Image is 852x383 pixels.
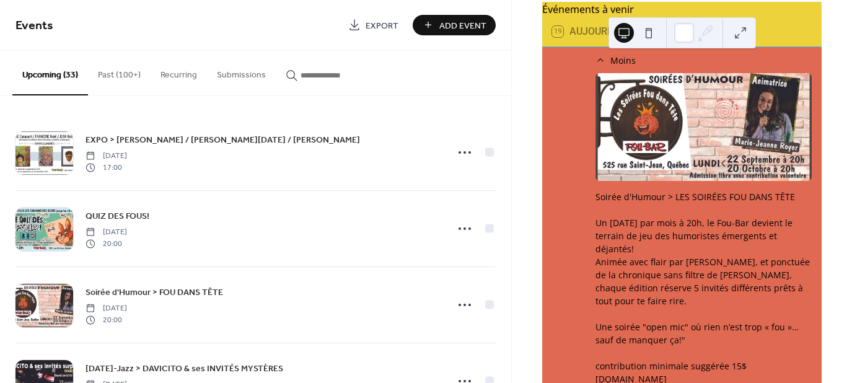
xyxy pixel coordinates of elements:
div: ​ [595,54,605,67]
span: [DATE] [86,303,127,314]
button: ​Moins [595,54,636,67]
span: Soirée d'Humour > FOU DANS TÊTE [86,286,223,299]
a: QUIZ DES FOUS! [86,209,149,223]
span: [DATE]-Jazz > DAVICITO & ses INVITÉS MYSTÈRES [86,363,283,376]
a: Soirée d'Humour > FOU DANS TÊTE [86,285,223,299]
span: 17:00 [86,162,127,173]
span: [DATE] [86,227,127,238]
a: EXPO > [PERSON_NAME] / [PERSON_NAME][DATE] / [PERSON_NAME] [86,133,360,147]
span: Add Event [439,19,486,32]
button: Recurring [151,50,207,94]
button: Add Event [413,15,496,35]
button: Upcoming (33) [12,50,88,95]
button: Submissions [207,50,276,94]
a: Export [339,15,408,35]
div: Événements à venir [542,2,822,17]
a: [DATE]-Jazz > DAVICITO & ses INVITÉS MYSTÈRES [86,361,283,376]
button: Past (100+) [88,50,151,94]
span: 20:00 [86,314,127,325]
span: Events [15,14,53,38]
span: Moins [610,54,636,67]
span: [DATE] [86,151,127,162]
span: 20:00 [86,238,127,249]
span: Export [366,19,398,32]
span: QUIZ DES FOUS! [86,210,149,223]
span: EXPO > [PERSON_NAME] / [PERSON_NAME][DATE] / [PERSON_NAME] [86,134,360,147]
